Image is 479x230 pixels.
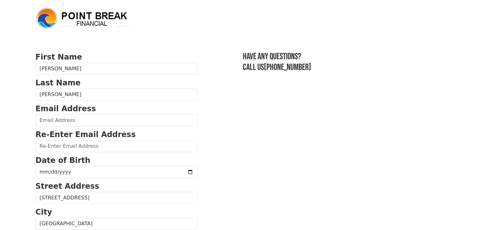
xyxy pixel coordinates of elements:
strong: First Name [36,53,82,61]
strong: Email Address [36,104,96,113]
img: logo.png [36,7,130,30]
strong: Date of Birth [36,156,90,165]
input: Last Name [36,89,197,101]
strong: City [36,208,52,216]
input: Street Address [36,192,197,204]
strong: Last Name [36,78,81,87]
strong: Street Address [36,182,100,191]
input: Email Address [36,114,197,126]
a: [PHONE_NUMBER] [264,62,311,72]
strong: Re-Enter Email Address [36,130,136,139]
input: Re-Enter Email Address [36,140,197,152]
h3: Call us [243,62,444,73]
input: First Name [36,63,197,75]
input: City [36,218,197,230]
h3: Have any questions? [243,51,444,62]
